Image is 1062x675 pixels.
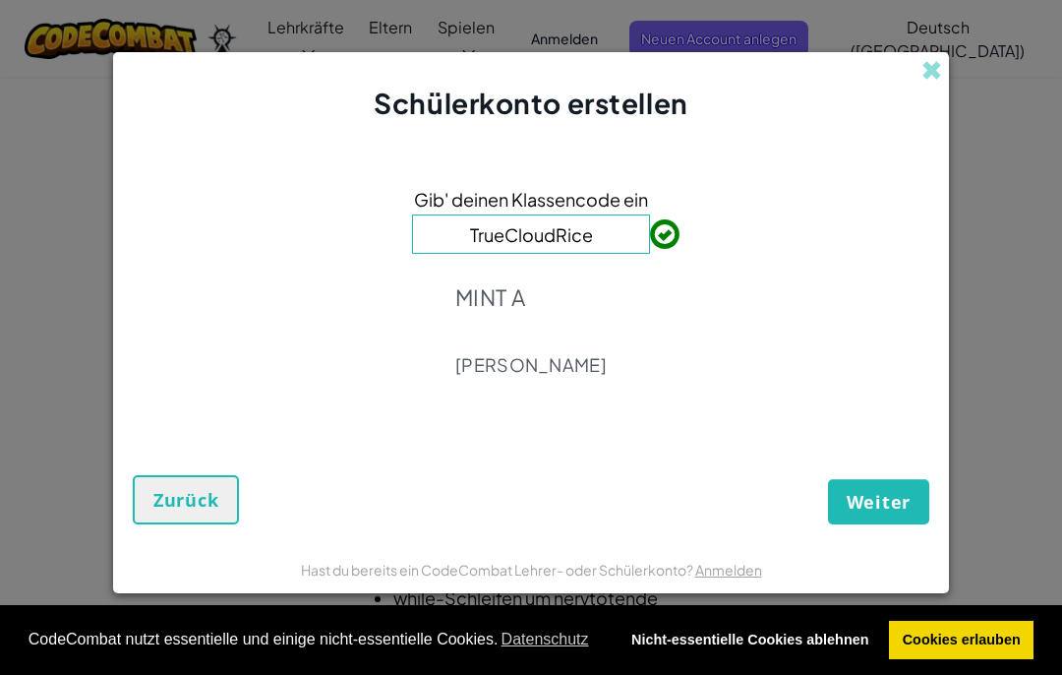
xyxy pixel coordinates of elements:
p: MINT A [455,283,607,311]
span: Hast du bereits ein CodeCombat Lehrer- oder Schülerkonto? [301,561,695,579]
a: learn more about cookies [498,625,591,654]
button: Weiter [828,479,929,524]
a: allow cookies [889,621,1033,660]
button: Zurück [133,475,239,524]
a: Anmelden [695,561,762,579]
span: CodeCombat nutzt essentielle und einige nicht-essentielle Cookies. [29,625,603,654]
span: Gib' deinen Klassencode ein [414,185,648,214]
p: [PERSON_NAME] [455,353,607,377]
span: Weiter [847,490,911,514]
span: Zurück [153,488,218,512]
a: deny cookies [618,621,882,660]
span: Schülerkonto erstellen [374,86,687,120]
